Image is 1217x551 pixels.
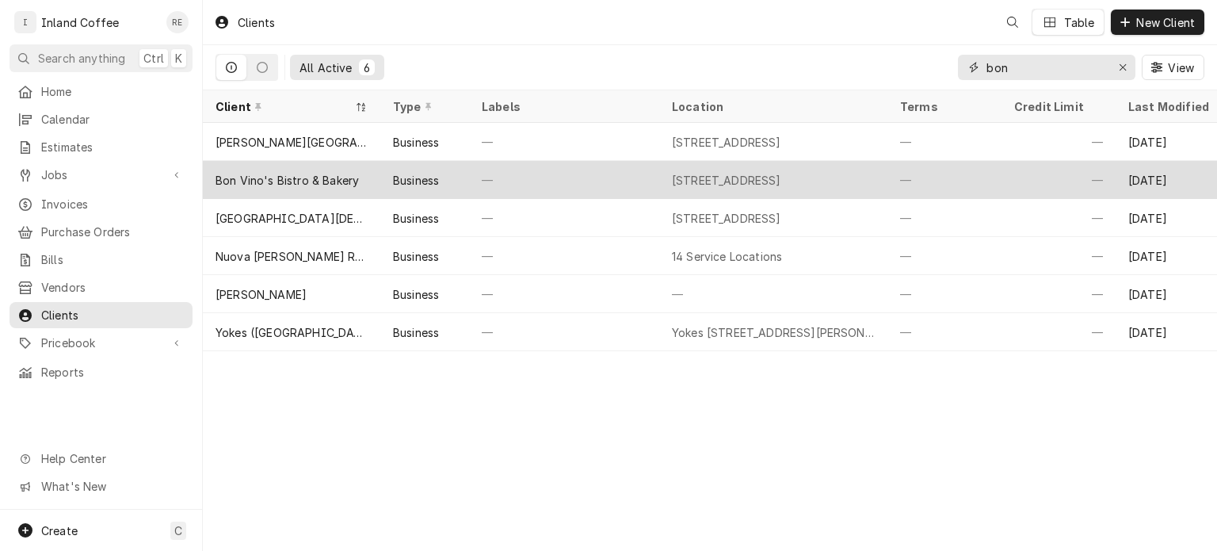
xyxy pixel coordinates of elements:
[174,522,182,539] span: C
[393,172,439,189] div: Business
[469,161,659,199] div: —
[10,191,193,217] a: Invoices
[887,199,1001,237] div: —
[393,210,439,227] div: Business
[175,50,182,67] span: K
[1064,14,1095,31] div: Table
[41,196,185,212] span: Invoices
[1001,237,1116,275] div: —
[887,313,1001,351] div: —
[393,286,439,303] div: Business
[41,224,185,240] span: Purchase Orders
[38,50,125,67] span: Search anything
[41,166,161,183] span: Jobs
[1001,313,1116,351] div: —
[41,251,185,268] span: Bills
[672,210,781,227] div: [STREET_ADDRESS]
[1110,55,1135,80] button: Erase input
[41,83,185,100] span: Home
[41,307,185,323] span: Clients
[1142,55,1204,80] button: View
[672,134,781,151] div: [STREET_ADDRESS]
[10,247,193,273] a: Bills
[900,98,986,115] div: Terms
[1128,98,1214,115] div: Last Modified
[10,359,193,385] a: Reports
[41,478,183,495] span: What's New
[166,11,189,33] div: RE
[887,161,1001,199] div: —
[216,172,359,189] div: Bon Vino's Bistro & Bakery
[1001,275,1116,313] div: —
[41,335,161,351] span: Pricebook
[41,450,183,467] span: Help Center
[1111,10,1204,35] button: New Client
[393,248,439,265] div: Business
[393,134,439,151] div: Business
[659,275,887,313] div: —
[672,324,875,341] div: Yokes [STREET_ADDRESS][PERSON_NAME]
[216,324,368,341] div: Yokes ([GEOGRAPHIC_DATA]/[GEOGRAPHIC_DATA])
[143,50,164,67] span: Ctrl
[10,219,193,245] a: Purchase Orders
[216,210,368,227] div: [GEOGRAPHIC_DATA][DEMOGRAPHIC_DATA]
[469,237,659,275] div: —
[469,275,659,313] div: —
[1001,199,1116,237] div: —
[1014,98,1100,115] div: Credit Limit
[41,524,78,538] span: Create
[41,14,119,31] div: Inland Coffee
[672,172,781,189] div: [STREET_ADDRESS]
[393,98,453,115] div: Type
[469,123,659,161] div: —
[216,98,352,115] div: Client
[672,248,782,265] div: 14 Service Locations
[469,313,659,351] div: —
[482,98,647,115] div: Labels
[216,134,368,151] div: [PERSON_NAME][GEOGRAPHIC_DATA]
[41,279,185,296] span: Vendors
[14,11,36,33] div: I
[469,199,659,237] div: —
[10,134,193,160] a: Estimates
[41,139,185,155] span: Estimates
[216,286,307,303] div: [PERSON_NAME]
[10,302,193,328] a: Clients
[1001,123,1116,161] div: —
[393,324,439,341] div: Business
[10,274,193,300] a: Vendors
[887,237,1001,275] div: —
[672,98,875,115] div: Location
[166,11,189,33] div: Ruth Easley's Avatar
[362,59,372,76] div: 6
[216,248,368,265] div: Nuova [PERSON_NAME] Reseller Permit 12/21
[1001,161,1116,199] div: —
[299,59,353,76] div: All Active
[986,55,1105,80] input: Keyword search
[887,275,1001,313] div: —
[10,162,193,188] a: Go to Jobs
[1000,10,1025,35] button: Open search
[1165,59,1197,76] span: View
[10,44,193,72] button: Search anythingCtrlK
[41,364,185,381] span: Reports
[10,78,193,105] a: Home
[10,106,193,132] a: Calendar
[10,446,193,472] a: Go to Help Center
[41,111,185,128] span: Calendar
[887,123,1001,161] div: —
[10,330,193,356] a: Go to Pricebook
[10,473,193,499] a: Go to What's New
[1133,14,1198,31] span: New Client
